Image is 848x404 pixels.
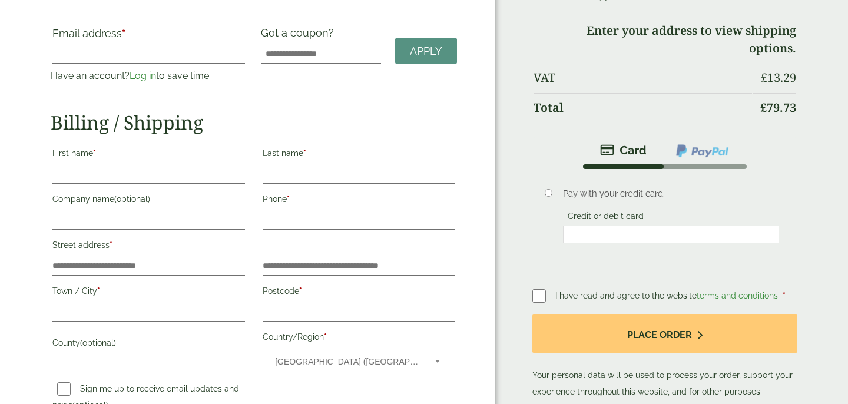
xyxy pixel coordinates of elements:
label: Credit or debit card [563,211,648,224]
input: Sign me up to receive email updates and news(optional) [57,382,71,396]
label: Email address [52,28,245,45]
bdi: 79.73 [760,100,796,115]
span: United Kingdom (UK) [275,349,419,374]
bdi: 13.29 [761,69,796,85]
abbr: required [324,332,327,342]
label: County [52,335,245,355]
label: Last name [263,145,455,165]
abbr: required [110,240,112,250]
abbr: required [783,291,786,300]
span: £ [760,100,767,115]
td: Enter your address to view shipping options. [534,16,796,62]
a: Log in [130,70,156,81]
abbr: required [97,286,100,296]
img: stripe.png [600,143,647,157]
label: Street address [52,237,245,257]
button: Place order [532,314,797,353]
label: First name [52,145,245,165]
iframe: Secure card payment input frame [567,229,776,240]
span: (optional) [114,194,150,204]
a: terms and conditions [697,291,778,300]
a: Apply [395,38,457,64]
th: VAT [534,64,752,92]
abbr: required [93,148,96,158]
label: Company name [52,191,245,211]
img: ppcp-gateway.png [675,143,730,158]
span: Apply [410,45,442,58]
label: Town / City [52,283,245,303]
span: Country/Region [263,349,455,373]
p: Pay with your credit card. [563,187,779,200]
span: £ [761,69,767,85]
abbr: required [122,27,125,39]
h2: Billing / Shipping [51,111,457,134]
span: I have read and agree to the website [555,291,780,300]
label: Country/Region [263,329,455,349]
abbr: required [287,194,290,204]
label: Got a coupon? [261,27,339,45]
span: (optional) [80,338,116,347]
abbr: required [299,286,302,296]
th: Total [534,93,752,122]
p: Have an account? to save time [51,69,247,83]
abbr: required [303,148,306,158]
label: Postcode [263,283,455,303]
label: Phone [263,191,455,211]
